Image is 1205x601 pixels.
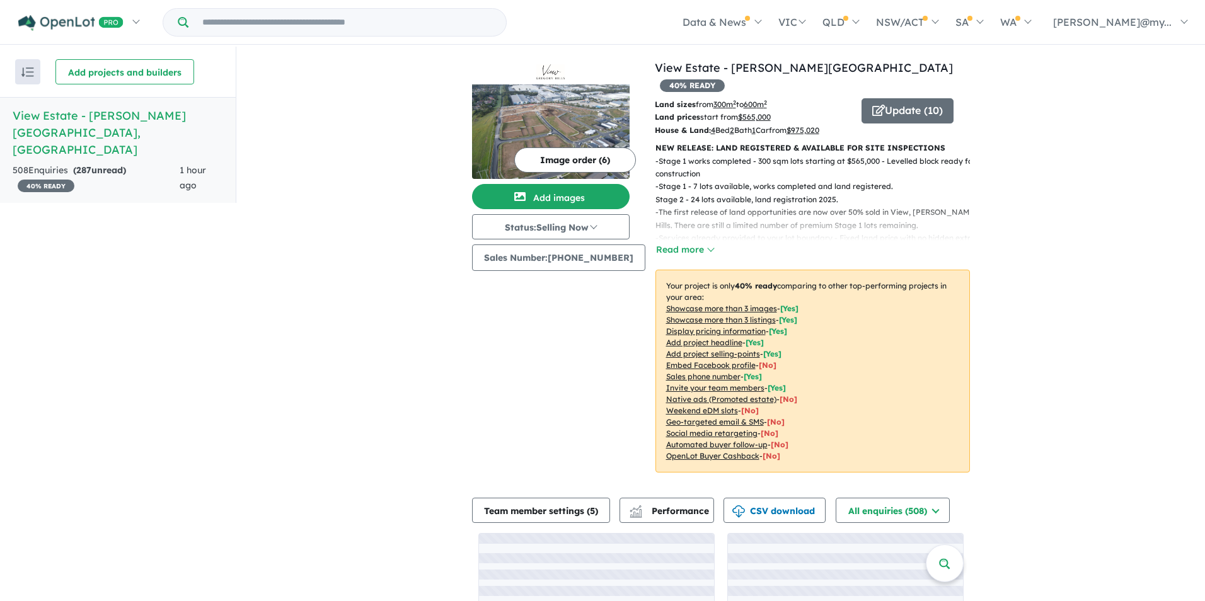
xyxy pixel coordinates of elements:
[759,360,776,370] span: [ No ]
[744,100,767,109] u: 600 m
[655,180,980,206] p: - Stage 1 - 7 lots available, works completed and land registered. Stage 2 - 24 lots available, l...
[666,372,741,381] u: Sales phone number
[76,164,91,176] span: 287
[787,125,819,135] u: $ 975,020
[472,184,630,209] button: Add images
[655,112,700,122] b: Land prices
[724,498,826,523] button: CSV download
[744,372,762,381] span: [ Yes ]
[666,451,759,461] u: OpenLot Buyer Cashback
[55,59,194,84] button: Add projects and builders
[13,163,180,193] div: 508 Enquir ies
[780,394,797,404] span: [No]
[13,107,223,158] h5: View Estate - [PERSON_NAME][GEOGRAPHIC_DATA] , [GEOGRAPHIC_DATA]
[180,164,206,191] span: 1 hour ago
[741,406,759,415] span: [No]
[660,79,725,92] span: 40 % READY
[514,147,636,173] button: Image order (6)
[655,60,953,75] a: View Estate - [PERSON_NAME][GEOGRAPHIC_DATA]
[666,394,776,404] u: Native ads (Promoted estate)
[630,505,641,512] img: line-chart.svg
[666,417,764,426] u: Geo-targeted email & SMS
[655,155,980,181] p: - Stage 1 works completed - 300 sqm lots starting at $565,000 - Levelled block ready for construc...
[631,505,709,517] span: Performance
[666,349,760,358] u: Add project selling-points
[752,125,756,135] u: 1
[836,498,950,523] button: All enquiries (508)
[472,84,630,179] img: View Estate - Gregory Hills
[733,99,736,106] sup: 2
[1053,16,1172,28] span: [PERSON_NAME]@my...
[18,15,124,31] img: Openlot PRO Logo White
[655,232,980,258] p: - Services already provided to your lot boundary - Fixed land price with no hidden extras - DA ap...
[771,440,788,449] span: [No]
[73,164,126,176] strong: ( unread)
[590,505,595,517] span: 5
[472,214,630,239] button: Status:Selling Now
[472,498,610,523] button: Team member settings (5)
[655,100,696,109] b: Land sizes
[472,244,645,271] button: Sales Number:[PHONE_NUMBER]
[655,124,852,137] p: Bed Bath Car from
[768,383,786,392] span: [ Yes ]
[666,338,742,347] u: Add project headline
[655,111,852,123] p: start from
[666,315,776,324] u: Showcase more than 3 listings
[780,304,799,313] span: [ Yes ]
[736,100,767,109] span: to
[21,67,34,77] img: sort.svg
[746,338,764,347] span: [ Yes ]
[666,326,766,336] u: Display pricing information
[763,349,781,358] span: [ Yes ]
[655,270,970,472] p: Your project is only comparing to other top-performing projects in your area: - - - - - - - - - -...
[711,125,715,135] u: 4
[655,98,852,111] p: from
[472,59,630,179] a: View Estate - Gregory Hills LogoView Estate - Gregory Hills
[666,440,768,449] u: Automated buyer follow-up
[191,9,504,36] input: Try estate name, suburb, builder or developer
[666,304,777,313] u: Showcase more than 3 images
[666,383,764,392] u: Invite your team members
[655,243,715,257] button: Read more
[769,326,787,336] span: [ Yes ]
[730,125,734,135] u: 2
[779,315,797,324] span: [ Yes ]
[18,180,74,192] span: 40 % READY
[630,509,642,517] img: bar-chart.svg
[477,64,625,79] img: View Estate - Gregory Hills Logo
[862,98,954,123] button: Update (10)
[655,125,711,135] b: House & Land:
[761,428,778,438] span: [No]
[655,206,980,232] p: - The first release of land opportunities are now over 50% sold in View, [PERSON_NAME] Hills. The...
[767,417,785,426] span: [No]
[620,498,714,523] button: Performance
[666,428,758,438] u: Social media retargeting
[738,112,771,122] u: $ 565,000
[713,100,736,109] u: 300 m
[655,142,970,154] p: NEW RELEASE: LAND REGISTERED & AVAILABLE FOR SITE INSPECTIONS
[666,406,738,415] u: Weekend eDM slots
[735,281,777,290] b: 40 % ready
[764,99,767,106] sup: 2
[763,451,780,461] span: [No]
[732,505,745,518] img: download icon
[666,360,756,370] u: Embed Facebook profile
